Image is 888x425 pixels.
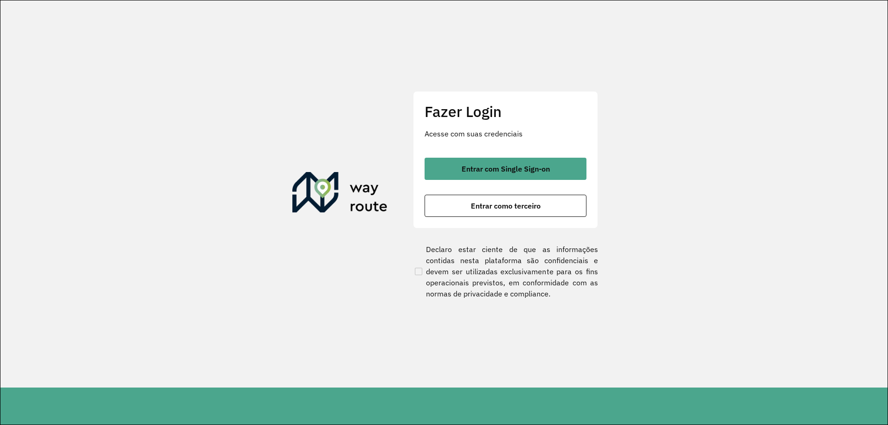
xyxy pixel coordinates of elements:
span: Entrar com Single Sign-on [462,165,550,172]
span: Entrar como terceiro [471,202,541,209]
p: Acesse com suas credenciais [425,128,586,139]
button: button [425,195,586,217]
label: Declaro estar ciente de que as informações contidas nesta plataforma são confidenciais e devem se... [413,244,598,299]
img: Roteirizador AmbevTech [292,172,388,216]
button: button [425,158,586,180]
h2: Fazer Login [425,103,586,120]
